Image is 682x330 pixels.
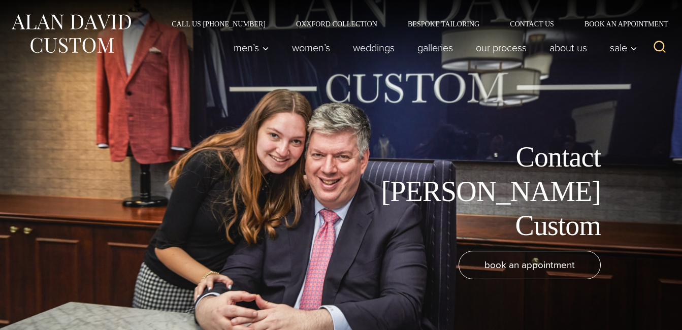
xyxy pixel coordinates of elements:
a: Bespoke Tailoring [393,20,495,27]
nav: Secondary Navigation [156,20,672,27]
a: Women’s [281,38,342,58]
a: Our Process [465,38,538,58]
h1: Contact [PERSON_NAME] Custom [372,140,601,243]
a: book an appointment [459,251,601,279]
a: Book an Appointment [569,20,672,27]
a: weddings [342,38,406,58]
nav: Primary Navigation [222,38,643,58]
a: Galleries [406,38,465,58]
img: Alan David Custom [10,11,132,56]
a: Oxxford Collection [281,20,393,27]
a: Contact Us [495,20,569,27]
a: About Us [538,38,599,58]
a: Call Us [PHONE_NUMBER] [156,20,281,27]
span: Sale [610,43,637,53]
span: book an appointment [484,257,575,272]
span: Men’s [234,43,269,53]
button: View Search Form [647,36,672,60]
